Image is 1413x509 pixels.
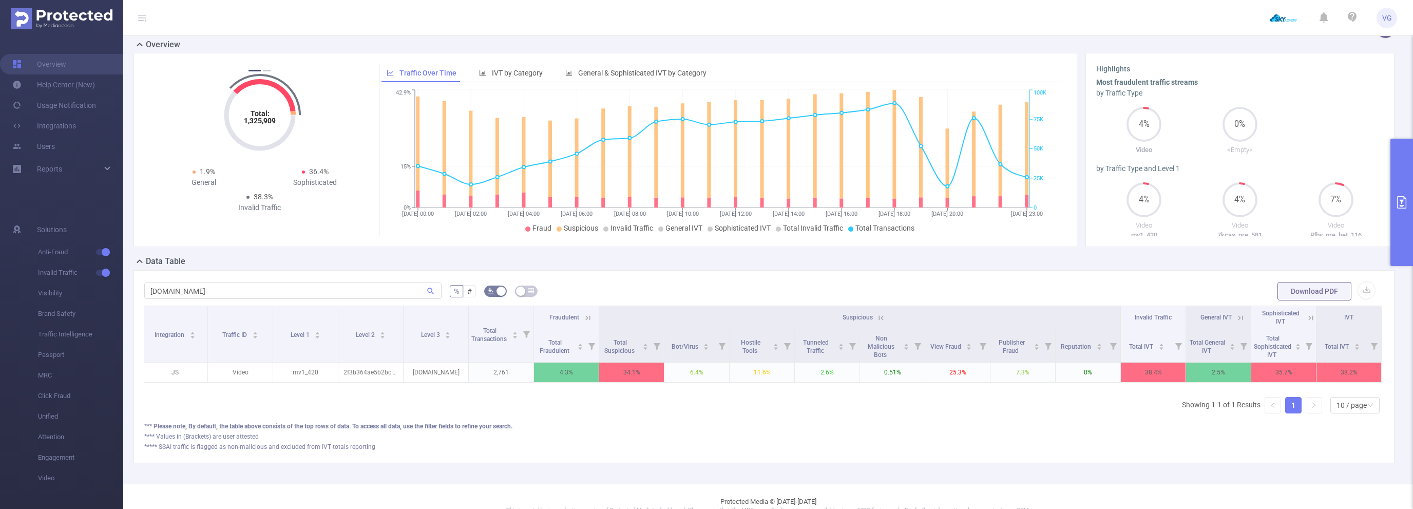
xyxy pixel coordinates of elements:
[1270,402,1276,408] i: icon: left
[534,363,599,382] p: 4.3%
[12,136,55,157] a: Users
[1230,346,1235,349] i: icon: caret-down
[1223,196,1257,204] span: 4%
[650,329,664,362] i: Filter menu
[291,331,311,338] span: Level 1
[189,330,196,336] div: Sort
[1034,146,1043,153] tspan: 50K
[1295,342,1301,345] i: icon: caret-up
[860,363,925,382] p: 0.51%
[454,287,459,295] span: %
[966,346,972,349] i: icon: caret-down
[469,363,533,382] p: 2,761
[1230,342,1235,345] i: icon: caret-up
[966,342,972,345] i: icon: caret-up
[38,468,123,488] span: Video
[925,363,990,382] p: 25.3%
[795,363,860,382] p: 2.6%
[1135,314,1172,321] span: Invalid Traffic
[1295,346,1301,349] i: icon: caret-down
[387,69,394,77] i: icon: line-chart
[144,442,1384,451] div: ***** SSAI traffic is flagged as non-malicious and excluded from IVT totals reporting
[356,331,376,338] span: Level 2
[315,330,320,333] i: icon: caret-up
[11,8,112,29] img: Protected Media
[249,70,261,71] button: 1
[643,346,648,349] i: icon: caret-down
[976,329,990,362] i: Filter menu
[38,406,123,427] span: Unified
[879,211,910,217] tspan: [DATE] 18:00
[783,224,843,232] span: Total Invalid Traffic
[445,330,451,333] i: icon: caret-up
[577,342,583,348] div: Sort
[1158,346,1164,349] i: icon: caret-down
[1034,346,1040,349] i: icon: caret-down
[1265,397,1281,413] li: Previous Page
[1311,402,1317,408] i: icon: right
[244,117,276,125] tspan: 1,325,909
[1061,343,1093,350] span: Reputation
[584,329,599,362] i: Filter menu
[903,342,909,348] div: Sort
[396,90,411,97] tspan: 42.9%
[421,331,442,338] span: Level 3
[508,211,540,217] tspan: [DATE] 04:00
[1096,145,1192,155] p: Video
[1285,397,1302,413] li: 1
[1034,90,1046,97] tspan: 100K
[519,306,533,362] i: Filter menu
[1367,402,1373,409] i: icon: down
[189,330,195,333] i: icon: caret-up
[146,39,180,51] h2: Overview
[144,282,442,299] input: Search...
[532,224,551,232] span: Fraud
[1121,363,1186,382] p: 38.4%
[1096,342,1102,345] i: icon: caret-up
[803,339,829,354] span: Tunneled Traffic
[488,288,494,294] i: icon: bg-colors
[773,342,779,345] i: icon: caret-up
[1034,175,1043,182] tspan: 25K
[144,432,1384,441] div: **** Values in (Brackets) are user attested
[1158,342,1164,348] div: Sort
[990,363,1055,382] p: 7.3%
[845,329,860,362] i: Filter menu
[204,202,315,213] div: Invalid Traffic
[38,447,123,468] span: Engagement
[1096,342,1102,348] div: Sort
[37,219,67,240] span: Solutions
[910,329,925,362] i: Filter menu
[773,346,779,349] i: icon: caret-down
[314,330,320,336] div: Sort
[578,342,583,345] i: icon: caret-up
[400,163,411,170] tspan: 15%
[338,363,403,382] p: 2f3b364ae5b2bc4e0296fdc710f6bbf1
[561,211,593,217] tspan: [DATE] 06:00
[38,386,123,406] span: Click Fraud
[642,342,648,348] div: Sort
[250,109,269,118] tspan: Total:
[741,339,760,354] span: Hostile Tools
[492,69,543,77] span: IVT by Category
[1096,163,1384,174] div: by Traffic Type and Level 1
[664,363,729,382] p: 6.4%
[1096,64,1384,74] h3: Highlights
[404,204,411,211] tspan: 0%
[855,224,914,232] span: Total Transactions
[703,342,709,345] i: icon: caret-up
[252,334,258,337] i: icon: caret-down
[155,331,186,338] span: Integration
[222,331,249,338] span: Traffic ID
[309,167,329,176] span: 36.4%
[930,343,963,350] span: View Fraud
[1129,343,1155,350] span: Total IVT
[1286,398,1301,413] a: 1
[455,211,487,217] tspan: [DATE] 02:00
[1041,329,1055,362] i: Filter menu
[665,224,702,232] span: General IVT
[703,346,709,349] i: icon: caret-down
[1126,120,1161,128] span: 4%
[479,69,486,77] i: icon: bar-chart
[1236,329,1251,362] i: Filter menu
